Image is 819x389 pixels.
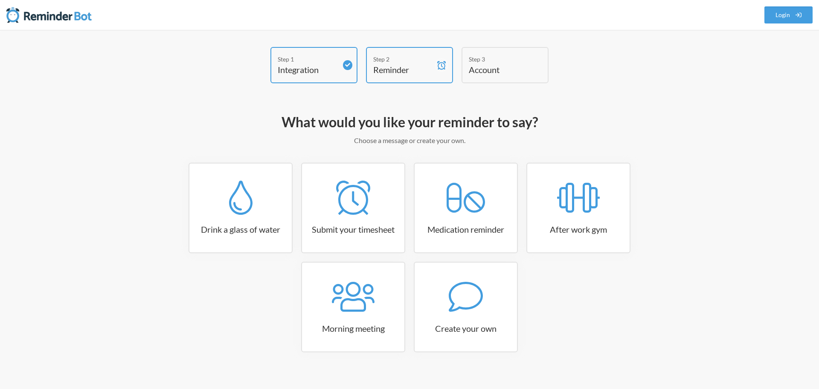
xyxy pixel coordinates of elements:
h4: Account [469,64,529,76]
h3: Medication reminder [415,223,517,235]
h3: After work gym [527,223,630,235]
div: Step 1 [278,55,337,64]
p: Choose a message or create your own. [162,135,657,146]
img: Reminder Bot [6,6,92,23]
h2: What would you like your reminder to say? [162,113,657,131]
h4: Integration [278,64,337,76]
div: Step 2 [373,55,433,64]
a: Login [764,6,813,23]
h3: Drink a glass of water [189,223,292,235]
div: Step 3 [469,55,529,64]
h3: Submit your timesheet [302,223,404,235]
h3: Morning meeting [302,322,404,334]
h3: Create your own [415,322,517,334]
h4: Reminder [373,64,433,76]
